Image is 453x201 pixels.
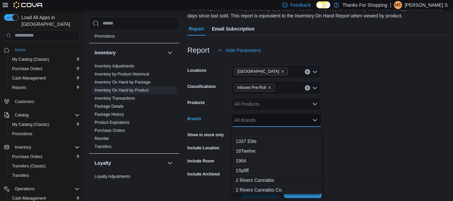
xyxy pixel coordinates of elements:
p: Thanks For Shopping [342,1,387,9]
a: Inventory Transactions [95,96,135,101]
span: 2 Rivers Cannabis [236,177,318,184]
span: Inventory [12,143,80,151]
button: My Catalog (Classic) [7,55,82,64]
button: Transfers [7,171,82,180]
label: Locations [187,68,207,73]
p: [PERSON_NAME] S [405,1,448,9]
span: My Catalog (Classic) [12,57,49,62]
span: Promotions [9,130,80,138]
button: Operations [12,185,37,193]
span: [GEOGRAPHIC_DATA] [237,68,279,75]
span: Cash Management [9,74,80,82]
a: Inventory by Product Historical [95,72,149,77]
span: Promotions [12,131,33,137]
div: Meade S [394,1,402,9]
a: Loyalty Adjustments [95,174,130,179]
a: Product Expirations [95,120,129,125]
span: Cash Management [12,76,46,81]
span: 1337 Elite [236,138,318,145]
span: Purchase Orders [9,65,80,73]
a: Inventory Adjustments [95,64,134,68]
a: Transfers (Classic) [9,162,48,170]
span: Purchase Orders [9,153,80,161]
span: Inventory Adjustments [95,63,134,69]
button: 1337 Elite [232,137,322,146]
button: Loyalty [166,159,174,167]
button: Remove Infused Pre-Roll from selection in this group [268,86,272,90]
label: Include Room [187,158,214,164]
span: My Catalog (Classic) [12,122,49,127]
a: Promotions [95,34,115,39]
span: Reports [9,84,80,92]
button: Close list of options [312,117,318,123]
a: My Catalog (Classic) [9,55,52,63]
span: My Catalog (Classic) [9,120,80,129]
button: Purchase Orders [7,152,82,161]
a: Customers [12,98,37,106]
span: 1964 [236,157,318,164]
button: Promotions [7,129,82,139]
button: Hide Parameters [215,44,264,57]
h3: Loyalty [95,160,111,166]
label: Show in stock only [187,132,224,138]
span: Reports [12,85,26,90]
span: Load All Apps in [GEOGRAPHIC_DATA] [19,14,80,28]
span: Home [12,46,80,54]
span: Report [189,22,204,36]
button: Cash Management [7,73,82,83]
span: Cash Management [12,196,46,201]
a: Package History [95,112,124,117]
span: Inventory [15,145,31,150]
span: My Catalog (Classic) [9,55,80,63]
span: Transfers (Classic) [9,162,80,170]
span: Operations [15,186,35,192]
h3: Report [187,46,210,54]
button: Inventory [95,49,165,56]
button: My Catalog (Classic) [7,120,82,129]
span: Purchase Orders [12,66,43,71]
button: Inventory [12,143,34,151]
img: Cova [13,2,43,8]
span: Transfers [12,173,29,178]
span: Transfers [95,144,111,149]
button: Operations [1,184,82,194]
button: 1Spliff [232,166,322,175]
label: Include Location [187,145,219,151]
span: Transfers [9,171,80,180]
span: Catalog [12,111,80,119]
button: Home [1,45,82,55]
span: Purchase Orders [12,154,43,159]
a: Promotions [9,130,35,138]
button: Transfers (Classic) [7,161,82,171]
a: Purchase Orders [95,128,125,133]
span: Catalog [15,112,29,118]
button: Open list of options [312,69,318,74]
label: Include Archived [187,171,220,177]
a: My Catalog (Classic) [9,120,52,129]
button: Open list of options [312,101,318,107]
span: MS [395,1,401,9]
span: Infused Pre-Roll [234,84,275,91]
button: 1964 [232,156,322,166]
button: Purchase Orders [7,64,82,73]
a: Inventory On Hand by Product [95,88,149,93]
button: Clear input [305,69,310,74]
label: Brands [187,116,201,121]
p: | [390,1,391,9]
a: Package Details [95,104,124,109]
label: Products [187,100,205,105]
span: University Heights [234,68,288,75]
span: Hide Parameters [226,47,261,54]
button: 18Twelve [232,146,322,156]
span: 2 Rivers Cannabis Co. [236,187,318,193]
span: Transfers (Classic) [12,163,46,169]
span: Home [15,47,25,53]
button: Open list of options [312,85,318,91]
button: Customers [1,96,82,106]
a: Inventory On Hand by Package [95,80,151,85]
